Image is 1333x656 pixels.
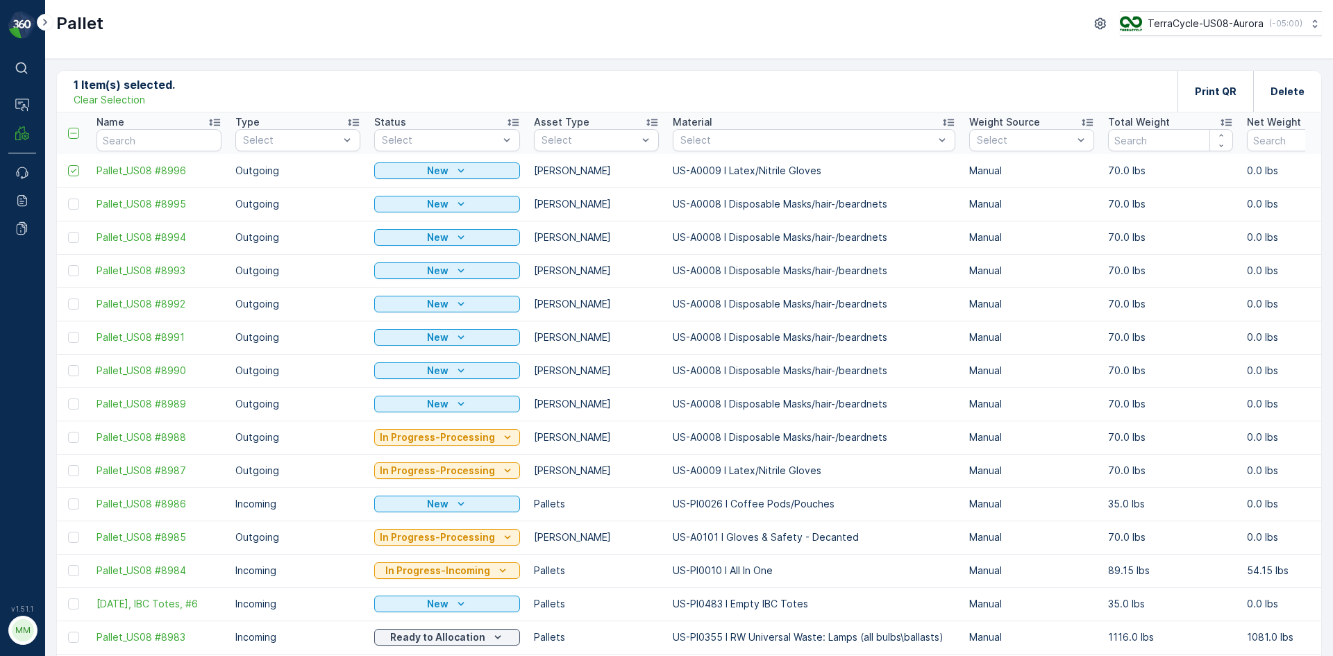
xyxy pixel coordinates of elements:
[56,12,103,35] p: Pallet
[969,364,1094,378] p: Manual
[374,629,520,646] button: Ready to Allocation
[68,365,79,376] div: Toggle Row Selected
[1148,17,1264,31] p: TerraCycle-US08-Aurora
[1108,497,1233,511] p: 35.0 lbs
[97,115,124,129] p: Name
[235,497,360,511] p: Incoming
[235,464,360,478] p: Outgoing
[427,330,448,344] p: New
[97,297,221,311] a: Pallet_US08 #8992
[74,76,175,93] p: 1 Item(s) selected.
[680,133,934,147] p: Select
[97,564,221,578] a: Pallet_US08 #8984
[97,164,221,178] a: Pallet_US08 #8996
[74,93,145,107] p: Clear Selection
[235,164,360,178] p: Outgoing
[427,397,448,411] p: New
[1108,364,1233,378] p: 70.0 lbs
[374,529,520,546] button: In Progress-Processing
[969,330,1094,344] p: Manual
[673,230,955,244] p: US-A0008 I Disposable Masks/hair-/beardnets
[68,332,79,343] div: Toggle Row Selected
[534,197,659,211] p: [PERSON_NAME]
[673,164,955,178] p: US-A0009 I Latex/Nitrile Gloves
[1108,297,1233,311] p: 70.0 lbs
[1269,18,1302,29] p: ( -05:00 )
[97,464,221,478] a: Pallet_US08 #8987
[68,165,79,176] div: Toggle Row Selected
[969,230,1094,244] p: Manual
[243,133,339,147] p: Select
[374,196,520,212] button: New
[534,164,659,178] p: [PERSON_NAME]
[235,597,360,611] p: Incoming
[97,497,221,511] span: Pallet_US08 #8986
[969,564,1094,578] p: Manual
[1108,264,1233,278] p: 70.0 lbs
[969,164,1094,178] p: Manual
[374,296,520,312] button: New
[374,462,520,479] button: In Progress-Processing
[68,432,79,443] div: Toggle Row Selected
[1271,85,1305,99] p: Delete
[1108,397,1233,411] p: 70.0 lbs
[68,298,79,310] div: Toggle Row Selected
[1108,129,1233,151] input: Search
[68,199,79,210] div: Toggle Row Selected
[97,397,221,411] a: Pallet_US08 #8989
[542,133,637,147] p: Select
[374,229,520,246] button: New
[673,564,955,578] p: US-PI0010 I All In One
[1247,115,1301,129] p: Net Weight
[673,197,955,211] p: US-A0008 I Disposable Masks/hair-/beardnets
[8,11,36,39] img: logo
[1108,630,1233,644] p: 1116.0 lbs
[534,364,659,378] p: [PERSON_NAME]
[534,230,659,244] p: [PERSON_NAME]
[97,530,221,544] a: Pallet_US08 #8985
[534,330,659,344] p: [PERSON_NAME]
[374,596,520,612] button: New
[235,397,360,411] p: Outgoing
[969,530,1094,544] p: Manual
[534,630,659,644] p: Pallets
[235,115,260,129] p: Type
[68,232,79,243] div: Toggle Row Selected
[235,197,360,211] p: Outgoing
[68,632,79,643] div: Toggle Row Selected
[374,429,520,446] button: In Progress-Processing
[534,564,659,578] p: Pallets
[374,396,520,412] button: New
[1108,464,1233,478] p: 70.0 lbs
[68,465,79,476] div: Toggle Row Selected
[8,616,36,645] button: MM
[235,264,360,278] p: Outgoing
[534,597,659,611] p: Pallets
[374,115,406,129] p: Status
[534,397,659,411] p: [PERSON_NAME]
[374,162,520,179] button: New
[235,530,360,544] p: Outgoing
[673,397,955,411] p: US-A0008 I Disposable Masks/hair-/beardnets
[534,264,659,278] p: [PERSON_NAME]
[969,297,1094,311] p: Manual
[427,597,448,611] p: New
[374,496,520,512] button: New
[374,329,520,346] button: New
[427,164,448,178] p: New
[97,630,221,644] a: Pallet_US08 #8983
[97,330,221,344] span: Pallet_US08 #8991
[969,197,1094,211] p: Manual
[673,597,955,611] p: US-PI0483 I Empty IBC Totes
[969,430,1094,444] p: Manual
[97,597,221,611] span: [DATE], IBC Totes, #6
[1195,85,1236,99] p: Print QR
[97,597,221,611] a: 10/02/25, IBC Totes, #6
[235,330,360,344] p: Outgoing
[68,498,79,510] div: Toggle Row Selected
[1108,164,1233,178] p: 70.0 lbs
[97,430,221,444] a: Pallet_US08 #8988
[97,364,221,378] a: Pallet_US08 #8990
